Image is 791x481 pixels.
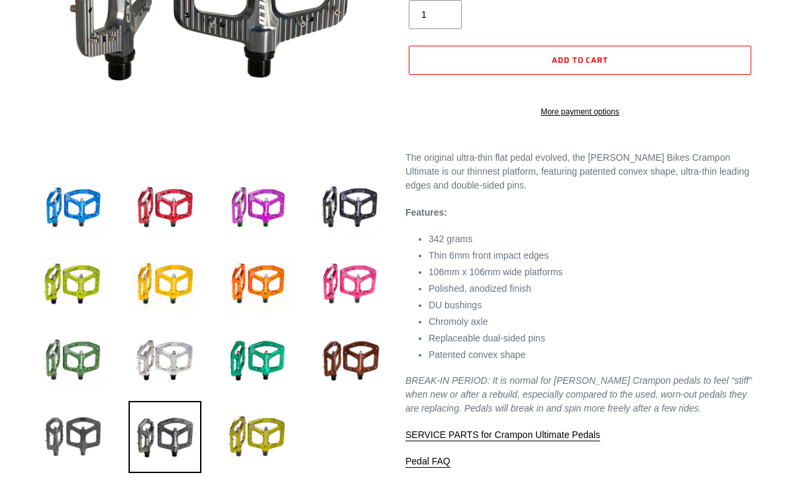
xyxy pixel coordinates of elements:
[405,429,600,440] span: SERVICE PARTS for Crampon Ultimate Pedals
[429,331,755,345] li: Replaceable dual-sided pins
[429,232,755,246] li: 342 grams
[221,401,293,473] img: Load image into Gallery viewer, Crampon Ultimate Pedals
[313,172,386,244] img: Load image into Gallery viewer, Crampon Ultimate Pedals
[405,207,447,218] strong: Features:
[221,325,293,397] img: Load image into Gallery viewer, Crampon Ultimate Pedals
[36,172,109,244] img: Load image into Gallery viewer, Crampon Ultimate Pedals
[221,172,293,244] img: Load image into Gallery viewer, Crampon Ultimate Pedals
[129,172,201,244] img: Load image into Gallery viewer, Crampon Ultimate Pedals
[429,249,755,263] li: Thin 6mm front impact edges
[36,401,109,473] img: Load image into Gallery viewer, Crampon Ultimate Pedals
[429,315,755,329] li: Chromoly axle
[405,375,752,414] em: BREAK-IN PERIOD: It is normal for [PERSON_NAME] Crampon pedals to feel “stiff” when new or after ...
[405,456,450,468] a: Pedal FAQ
[409,46,751,75] button: Add to cart
[405,151,755,193] p: The original ultra-thin flat pedal evolved, the [PERSON_NAME] Bikes Crampon Ultimate is our thinn...
[405,429,600,441] a: SERVICE PARTS for Crampon Ultimate Pedals
[313,325,386,397] img: Load image into Gallery viewer, Crampon Ultimate Pedals
[429,282,755,296] li: Polished, anodized finish
[129,248,201,320] img: Load image into Gallery viewer, Crampon Ultimate Pedals
[409,106,751,118] a: More payment options
[36,248,109,320] img: Load image into Gallery viewer, Crampon Ultimate Pedals
[552,54,609,66] span: Add to cart
[221,248,293,320] img: Load image into Gallery viewer, Crampon Ultimate Pedals
[129,325,201,397] img: Load image into Gallery viewer, Crampon Ultimate Pedals
[429,265,755,279] li: 106mm x 106mm wide platforms
[36,325,109,397] img: Load image into Gallery viewer, Crampon Ultimate Pedals
[429,298,755,312] li: DU bushings
[129,401,201,473] img: Load image into Gallery viewer, Crampon Ultimate Pedals
[429,349,525,360] span: Patented convex shape
[313,248,386,320] img: Load image into Gallery viewer, Crampon Ultimate Pedals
